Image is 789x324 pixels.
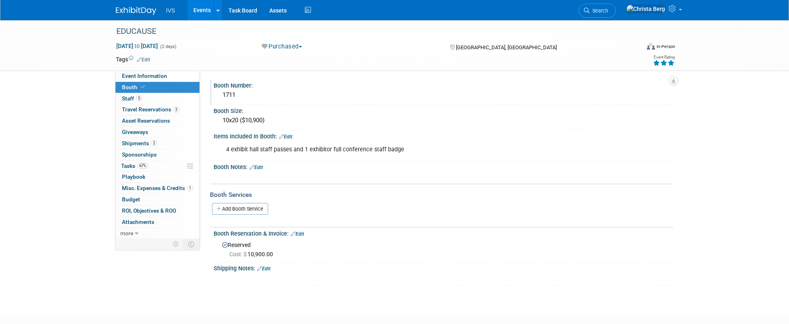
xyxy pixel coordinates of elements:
a: Add Booth Service [212,203,268,215]
span: Playbook [122,173,145,180]
a: Edit [291,231,304,237]
span: ROI, Objectives & ROO [122,207,176,214]
span: Asset Reservations [122,117,170,124]
a: Misc. Expenses & Credits1 [115,183,199,194]
td: Personalize Event Tab Strip [169,239,183,249]
div: Keywords by Traffic [89,48,136,53]
img: tab_domain_overview_orange.svg [22,47,28,53]
span: [DATE] [DATE] [116,42,158,50]
div: Booth Number: [214,79,673,90]
div: 4 exhibit hall staff passes and 1 exhibitor full conference staff badge [220,142,584,158]
span: 1 [187,185,193,191]
a: ROI, Objectives & ROO [115,205,199,216]
span: Cost: $ [229,251,248,257]
span: to [133,43,141,49]
div: Booth Size: [214,105,673,115]
div: Reserved [220,239,667,258]
i: Booth reservation complete [141,85,145,89]
a: Edit [137,57,150,63]
img: logo_orange.svg [13,13,19,19]
div: Domain Overview [31,48,72,53]
span: more [120,230,133,236]
a: Playbook [115,171,199,182]
a: Edit [250,165,263,170]
div: Booth Reservation & Invoice: [214,228,673,238]
div: v 4.0.25 [23,13,40,19]
span: 5 [136,95,142,101]
span: 10,900.00 [229,251,276,257]
div: Event Rating [653,55,675,59]
a: Attachments [115,217,199,228]
img: ExhibitDay [116,7,156,15]
div: Domain: [DOMAIN_NAME] [21,21,89,27]
div: Booth Services [210,190,673,199]
a: Edit [257,266,271,272]
span: Misc. Expenses & Credits [122,185,193,191]
img: Format-Inperson.png [647,43,655,50]
span: IVS [166,7,175,14]
span: Staff [122,95,142,102]
a: Sponsorships [115,149,199,160]
a: Tasks67% [115,161,199,171]
a: Staff5 [115,93,199,104]
img: Christa Berg [626,4,665,13]
img: website_grey.svg [13,21,19,27]
div: In-Person [656,44,675,50]
a: Asset Reservations [115,115,199,126]
div: Booth Notes: [214,161,673,171]
a: more [115,228,199,239]
span: [GEOGRAPHIC_DATA], [GEOGRAPHIC_DATA] [456,44,557,50]
img: tab_keywords_by_traffic_grey.svg [80,47,87,53]
span: 2 [151,140,157,146]
a: Budget [115,194,199,205]
a: Event Information [115,71,199,82]
div: Event Format [592,42,675,54]
a: Giveaways [115,127,199,138]
span: Shipments [122,140,157,146]
span: 67% [137,163,148,169]
span: Tasks [121,163,148,169]
button: Purchased [259,42,305,51]
span: Budget [122,196,140,203]
a: Search [579,4,616,18]
div: EDUCAUSE [113,24,627,39]
div: Shipping Notes: [214,262,673,273]
span: Sponsorships [122,151,157,158]
span: 2 [173,107,179,113]
span: Travel Reservations [122,106,179,113]
div: 10x20 ($10,900) [220,114,667,127]
div: Items Included In Booth: [214,130,673,141]
span: Giveaways [122,129,148,135]
span: Event Information [122,73,167,79]
span: Search [590,8,608,14]
td: Toggle Event Tabs [183,239,200,249]
a: Booth [115,82,199,93]
div: 1711 [220,89,667,101]
a: Travel Reservations2 [115,104,199,115]
span: Attachments [122,219,154,225]
td: Tags [116,55,150,63]
a: Shipments2 [115,138,199,149]
span: (2 days) [159,44,176,49]
span: Booth [122,84,147,90]
a: Edit [279,134,292,140]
